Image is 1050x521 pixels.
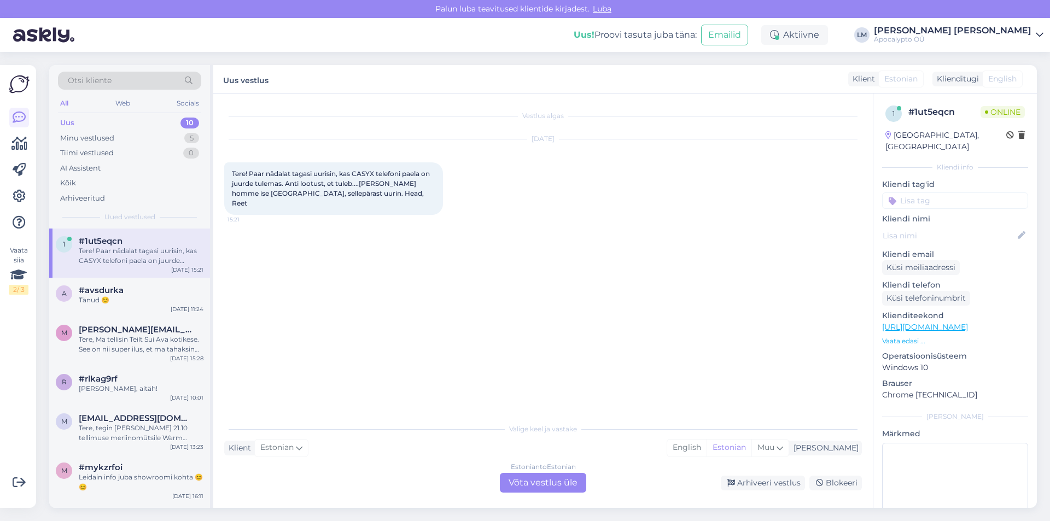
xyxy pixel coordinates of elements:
[68,75,112,86] span: Otsi kliente
[874,26,1043,44] a: [PERSON_NAME] [PERSON_NAME]Apocalypto OÜ
[227,215,269,224] span: 15:21
[79,236,122,246] span: #1ut5eqcn
[180,118,199,128] div: 10
[9,245,28,295] div: Vaata siia
[981,106,1025,118] span: Online
[58,96,71,110] div: All
[79,285,124,295] span: #avsdurka
[60,148,114,159] div: Tiimi vestlused
[809,476,862,490] div: Blokeeri
[908,106,981,119] div: # 1ut5eqcn
[224,424,862,434] div: Valige keel ja vastake
[882,428,1028,440] p: Märkmed
[60,133,114,144] div: Minu vestlused
[79,374,118,384] span: #rlkag9rf
[882,179,1028,190] p: Kliendi tag'id
[882,350,1028,362] p: Operatsioonisüsteem
[224,134,862,144] div: [DATE]
[60,178,76,189] div: Kõik
[79,413,192,423] span: marikatapasia@gmail.com
[61,329,67,337] span: m
[260,442,294,454] span: Estonian
[62,289,67,297] span: a
[848,73,875,85] div: Klient
[892,109,895,118] span: 1
[882,260,960,275] div: Küsi meiliaadressi
[789,442,859,454] div: [PERSON_NAME]
[761,25,828,45] div: Aktiivne
[9,285,28,295] div: 2 / 3
[171,266,203,274] div: [DATE] 15:21
[882,162,1028,172] div: Kliendi info
[79,472,203,492] div: Leidain info juba showroomi kohta 😊😊
[79,335,203,354] div: Tere, Ma tellisin Teilt Sui Ava kotikese. See on nii super ilus, et ma tahaksin tellida ühe veel,...
[757,442,774,452] span: Muu
[882,412,1028,422] div: [PERSON_NAME]
[511,462,576,472] div: Estonian to Estonian
[183,148,199,159] div: 0
[701,25,748,45] button: Emailid
[232,169,431,207] span: Tere! Paar nädalat tagasi uurisin, kas CASYX telefoni paela on juurde tulemas. Anti lootust, et t...
[170,443,203,451] div: [DATE] 13:23
[882,336,1028,346] p: Vaata edasi ...
[882,279,1028,291] p: Kliendi telefon
[170,354,203,362] div: [DATE] 15:28
[170,394,203,402] div: [DATE] 10:01
[874,26,1031,35] div: [PERSON_NAME] [PERSON_NAME]
[224,442,251,454] div: Klient
[9,74,30,95] img: Askly Logo
[590,4,615,14] span: Luba
[500,473,586,493] div: Võta vestlus üle
[574,30,594,40] b: Uus!
[79,384,203,394] div: [PERSON_NAME], aitäh!
[882,362,1028,373] p: Windows 10
[224,111,862,121] div: Vestlus algas
[172,492,203,500] div: [DATE] 16:11
[174,96,201,110] div: Socials
[60,163,101,174] div: AI Assistent
[882,378,1028,389] p: Brauser
[884,73,918,85] span: Estonian
[63,240,65,248] span: 1
[574,28,697,42] div: Proovi tasuta juba täna:
[61,417,67,425] span: m
[62,378,67,386] span: r
[932,73,979,85] div: Klienditugi
[223,72,269,86] label: Uus vestlus
[79,246,203,266] div: Tere! Paar nädalat tagasi uurisin, kas CASYX telefoni paela on juurde tulemas. Anti lootust, et t...
[60,118,74,128] div: Uus
[874,35,1031,44] div: Apocalypto OÜ
[79,423,203,443] div: Tere, tegin [PERSON_NAME] 21.10 tellimuse meriinomütsile Warm Taupe, kas saaksin selle ümber vahe...
[721,476,805,490] div: Arhiveeri vestlus
[883,230,1016,242] input: Lisa nimi
[882,291,970,306] div: Küsi telefoninumbrit
[882,310,1028,321] p: Klienditeekond
[882,322,968,332] a: [URL][DOMAIN_NAME]
[882,249,1028,260] p: Kliendi email
[882,213,1028,225] p: Kliendi nimi
[79,463,122,472] span: #mykzrfoi
[60,193,105,204] div: Arhiveeritud
[667,440,707,456] div: English
[882,192,1028,209] input: Lisa tag
[988,73,1017,85] span: English
[171,305,203,313] div: [DATE] 11:24
[854,27,870,43] div: LM
[184,133,199,144] div: 5
[882,389,1028,401] p: Chrome [TECHNICAL_ID]
[61,466,67,475] span: m
[113,96,132,110] div: Web
[707,440,751,456] div: Estonian
[885,130,1006,153] div: [GEOGRAPHIC_DATA], [GEOGRAPHIC_DATA]
[79,325,192,335] span: margit.valdmann@gmail.com
[79,295,203,305] div: Tänud ☺️
[104,212,155,222] span: Uued vestlused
